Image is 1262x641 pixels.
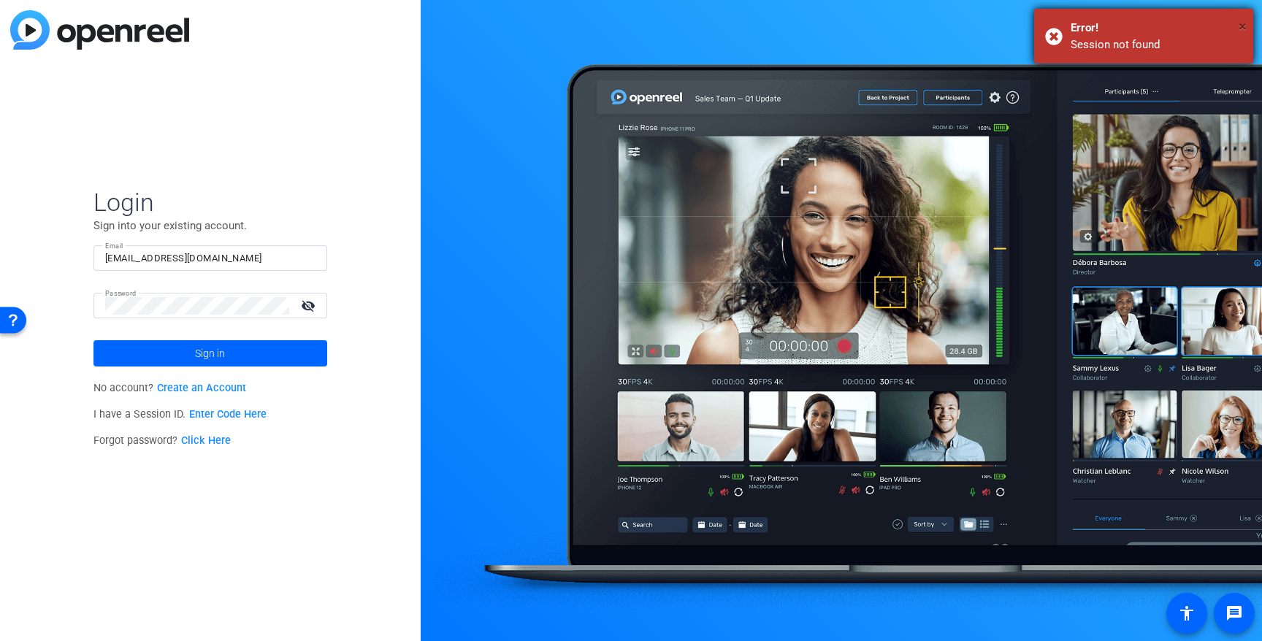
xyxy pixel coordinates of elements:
span: No account? [93,382,246,394]
span: Forgot password? [93,434,231,447]
a: Click Here [181,434,231,447]
button: Sign in [93,340,327,366]
mat-label: Password [105,289,137,297]
mat-icon: visibility_off [292,295,327,316]
span: I have a Session ID. [93,408,267,421]
mat-label: Email [105,242,123,250]
p: Sign into your existing account. [93,218,327,234]
input: Enter Email Address [105,250,315,267]
img: blue-gradient.svg [10,10,189,50]
a: Enter Code Here [189,408,267,421]
div: Session not found [1071,37,1242,53]
a: Create an Account [157,382,246,394]
div: Error! [1071,20,1242,37]
span: Sign in [195,335,225,372]
button: Close [1239,15,1247,37]
mat-icon: accessibility [1178,604,1196,622]
mat-icon: message [1225,604,1243,622]
span: × [1239,18,1247,35]
span: Login [93,187,327,218]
